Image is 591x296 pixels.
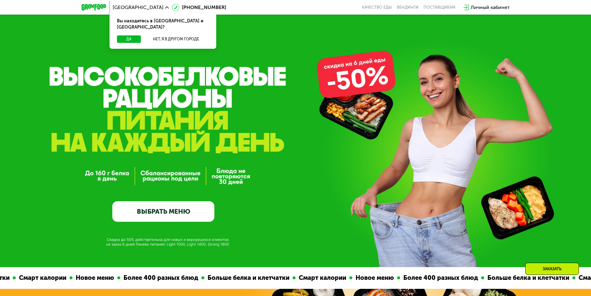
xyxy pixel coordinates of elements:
[397,5,419,10] a: Вендинги
[172,4,226,11] a: [PHONE_NUMBER]
[394,273,475,283] div: Более 400 разных блюд
[290,273,343,283] div: Смарт калории
[110,13,216,35] div: Вы находитесь в [GEOGRAPHIC_DATA] и [GEOGRAPHIC_DATA]?
[114,273,195,283] div: Более 400 разных блюд
[199,273,287,283] div: Больше белка и клетчатки
[113,5,163,10] span: [GEOGRAPHIC_DATA]
[67,273,111,283] div: Новое меню
[347,273,391,283] div: Новое меню
[478,273,566,283] div: Больше белка и клетчатки
[112,201,214,222] a: ВЫБРАТЬ МЕНЮ
[423,5,455,10] div: поставщикам
[362,5,392,10] a: Качество еды
[525,263,579,275] div: Заказать
[471,4,510,11] div: Личный кабинет
[143,35,209,43] button: Нет, я в другом городе
[117,35,141,43] button: Да
[10,273,64,283] div: Смарт калории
